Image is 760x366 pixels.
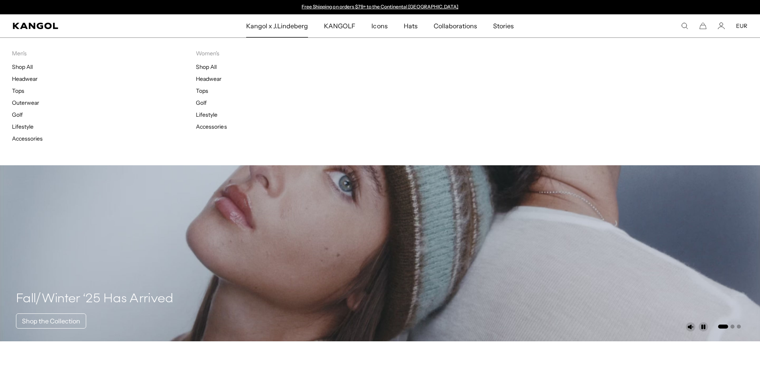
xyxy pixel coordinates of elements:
a: Lifestyle [12,123,34,130]
a: Free Shipping on orders $79+ to the Continental [GEOGRAPHIC_DATA] [302,4,458,10]
a: Stories [485,14,522,37]
a: Outerwear [12,99,39,106]
a: Shop All [12,63,33,70]
h4: Fall/Winter ‘25 Has Arrived [16,291,174,307]
button: Cart [699,22,707,29]
a: Accessories [12,135,43,142]
a: Tops [196,87,208,94]
span: KANGOLF [324,14,355,37]
div: Announcement [298,4,462,10]
a: Golf [196,99,207,106]
a: Shop the Collection [16,313,86,329]
span: Hats [404,14,418,37]
ul: Select a slide to show [717,323,741,329]
button: Go to slide 1 [718,325,728,329]
summary: Search here [681,22,688,29]
a: Kangol x J.Lindeberg [238,14,316,37]
a: Icons [363,14,395,37]
a: Kangol [13,23,163,29]
p: Men's [12,50,196,57]
button: Unmute [686,322,695,332]
button: Go to slide 3 [737,325,741,329]
span: Icons [371,14,387,37]
button: EUR [736,22,747,29]
a: Headwear [196,75,221,82]
a: KANGOLF [316,14,363,37]
span: Kangol x J.Lindeberg [246,14,308,37]
a: Golf [12,111,23,118]
a: Hats [396,14,426,37]
a: Tops [12,87,24,94]
a: Accessories [196,123,227,130]
a: Shop All [196,63,217,70]
a: Lifestyle [196,111,217,118]
button: Pause [699,322,708,332]
a: Collaborations [426,14,485,37]
span: Collaborations [434,14,477,37]
p: Women's [196,50,380,57]
span: Stories [493,14,514,37]
a: Headwear [12,75,38,82]
a: Account [718,22,725,29]
div: 1 of 2 [298,4,462,10]
slideshow-component: Announcement bar [298,4,462,10]
button: Go to slide 2 [730,325,734,329]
